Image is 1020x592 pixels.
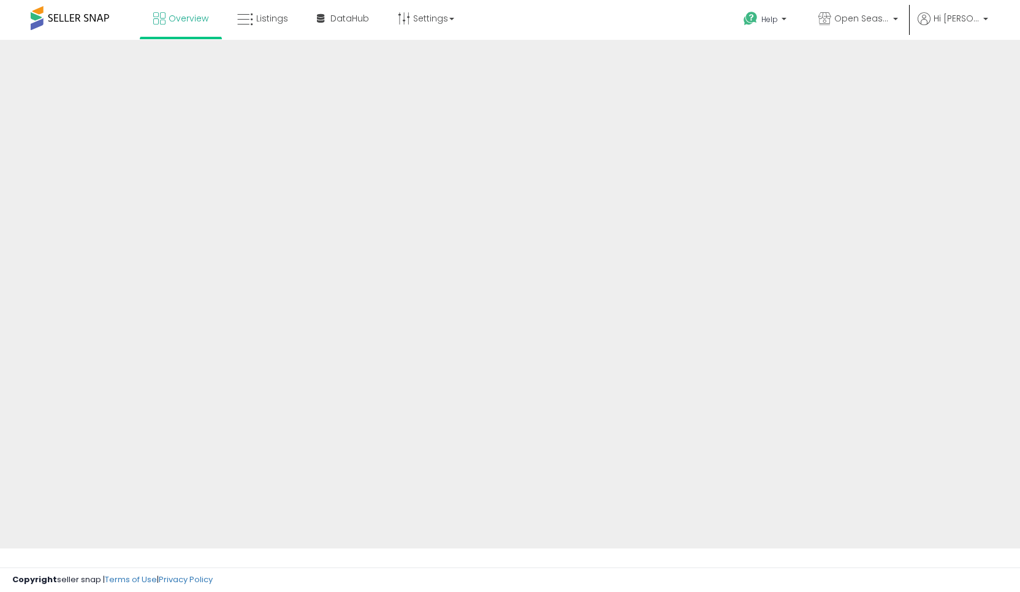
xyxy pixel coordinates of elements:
a: Hi [PERSON_NAME] [918,12,988,40]
span: Help [761,14,778,25]
span: Hi [PERSON_NAME] [934,12,980,25]
a: Help [734,2,799,40]
span: Overview [169,12,208,25]
span: Listings [256,12,288,25]
span: Open Seasons [834,12,889,25]
i: Get Help [743,11,758,26]
span: DataHub [330,12,369,25]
